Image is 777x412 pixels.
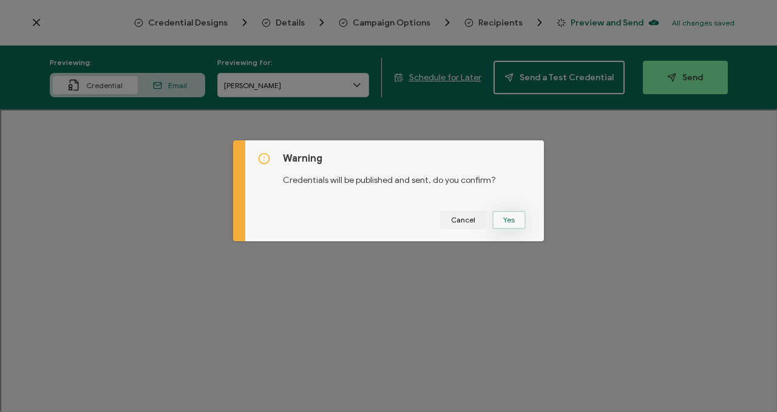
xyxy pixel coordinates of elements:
[451,216,475,224] span: Cancel
[492,211,526,229] button: Yes
[233,140,544,241] div: dialog
[716,354,777,412] iframe: Chat Widget
[283,153,532,165] h5: Warning
[283,165,532,187] p: Credentials will be published and sent, do you confirm?
[440,211,486,229] button: Cancel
